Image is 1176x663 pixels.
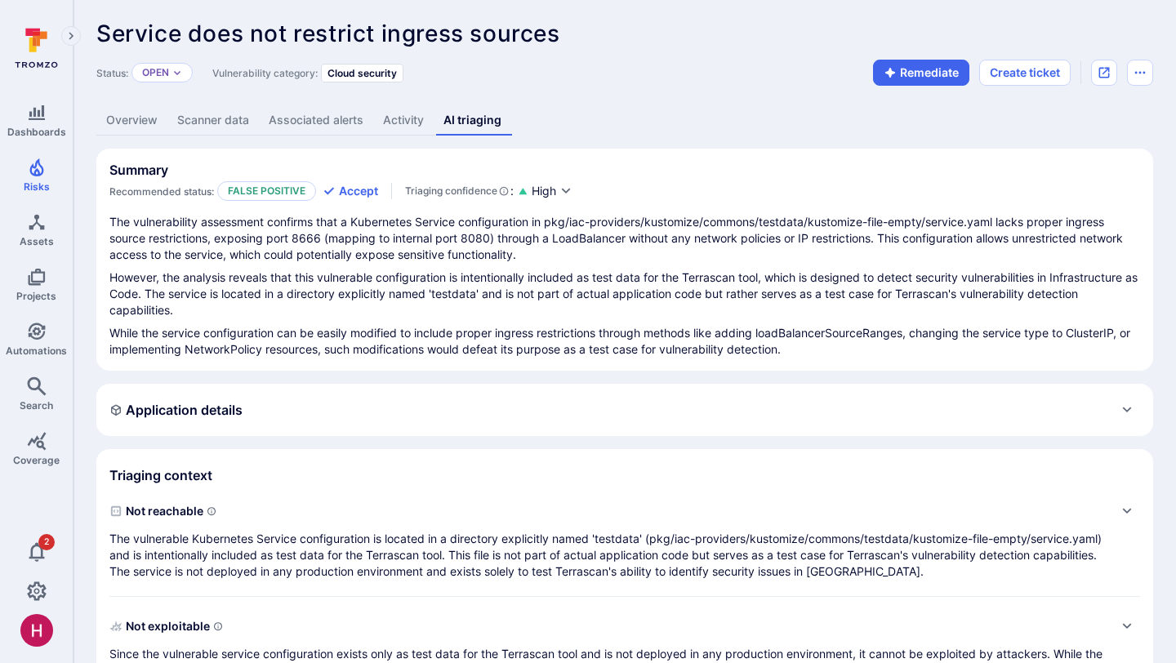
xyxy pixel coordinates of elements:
span: Projects [16,290,56,302]
h2: Summary [109,162,168,178]
h2: Application details [109,402,243,418]
button: Remediate [873,60,969,86]
span: High [532,183,556,199]
span: Dashboards [7,126,66,138]
p: However, the analysis reveals that this vulnerable configuration is intentionally included as tes... [109,269,1140,318]
button: Options menu [1127,60,1153,86]
span: Triaging confidence [405,183,497,199]
button: Create ticket [979,60,1071,86]
h2: Triaging context [109,467,212,483]
svg: Indicates if a vulnerability code, component, function or a library can actually be reached or in... [207,506,216,516]
span: Not exploitable [109,613,1107,639]
span: Risks [24,180,50,193]
button: Accept [323,183,378,199]
span: Service does not restrict ingress sources [96,20,560,47]
button: High [532,183,572,200]
span: Not reachable [109,498,1107,524]
a: Scanner data [167,105,259,136]
span: Recommended status: [109,185,214,198]
a: Overview [96,105,167,136]
span: 2 [38,534,55,550]
p: False positive [217,181,316,201]
span: Coverage [13,454,60,466]
i: Expand navigation menu [65,29,77,43]
span: Search [20,399,53,412]
div: : [405,183,514,199]
div: Expand [109,498,1140,580]
div: Vulnerability tabs [96,105,1153,136]
div: Cloud security [321,64,403,82]
a: Associated alerts [259,105,373,136]
p: While the service configuration can be easily modified to include proper ingress restrictions thr... [109,325,1140,358]
div: Harshil Parikh [20,614,53,647]
div: Expand [96,384,1153,436]
img: ACg8ocKzQzwPSwOZT_k9C736TfcBpCStqIZdMR9gXOhJgTaH9y_tsw=s96-c [20,614,53,647]
span: Assets [20,235,54,247]
p: The vulnerable Kubernetes Service configuration is located in a directory explicitly named 'testd... [109,531,1107,580]
svg: AI Triaging Agent self-evaluates the confidence behind recommended status based on the depth and ... [499,183,509,199]
button: Expand navigation menu [61,26,81,46]
a: Activity [373,105,434,136]
button: Expand dropdown [172,68,182,78]
span: Vulnerability category: [212,67,318,79]
span: Status: [96,67,128,79]
svg: Indicates if a vulnerability can be exploited by an attacker to gain unauthorized access, execute... [213,621,223,631]
span: Automations [6,345,67,357]
div: Open original issue [1091,60,1117,86]
a: AI triaging [434,105,511,136]
p: The vulnerability assessment confirms that a Kubernetes Service configuration in pkg/iac-provider... [109,214,1140,263]
button: Open [142,66,169,79]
